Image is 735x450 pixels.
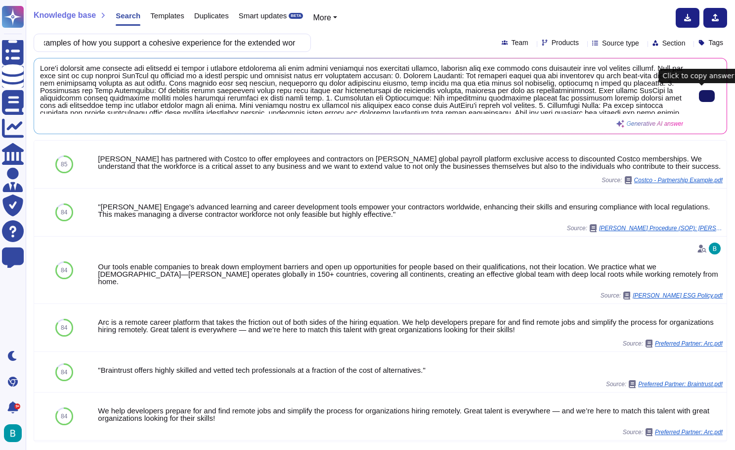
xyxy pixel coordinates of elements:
[567,224,723,232] span: Source:
[623,428,723,436] span: Source:
[313,13,331,22] span: More
[633,293,723,299] span: [PERSON_NAME] ESG Policy.pdf
[61,413,67,419] span: 84
[602,176,723,184] span: Source:
[98,318,723,333] div: Arc is a remote career platform that takes the friction out of both sides of the hiring equation....
[98,263,723,285] div: Our tools enable companies to break down employment barriers and open up opportunities for people...
[626,121,683,127] span: Generative AI answer
[14,403,20,409] div: 9+
[61,369,67,375] span: 84
[709,243,721,254] img: user
[61,325,67,331] span: 84
[313,12,337,24] button: More
[655,341,723,347] span: Preferred Partner: Arc.pdf
[601,292,723,300] span: Source:
[98,366,723,374] div: "Braintrust offers highly skilled and vetted tech professionals at a fraction of the cost of alte...
[61,267,67,273] span: 84
[98,203,723,218] div: "[PERSON_NAME] Engage's advanced learning and career development tools empower your contractors w...
[655,429,723,435] span: Preferred Partner: Arc.pdf
[39,34,301,51] input: Search a question or template...
[552,39,579,46] span: Products
[623,340,723,348] span: Source:
[4,424,22,442] img: user
[98,155,723,170] div: [PERSON_NAME] has partnered with Costco to offer employees and contractors on [PERSON_NAME] globa...
[708,39,723,46] span: Tags
[599,225,723,231] span: [PERSON_NAME] Procedure (SOP): [PERSON_NAME] Engage.pdf
[606,380,723,388] span: Source:
[512,39,528,46] span: Team
[634,177,723,183] span: Costco - Partnership Example.pdf
[2,422,29,444] button: user
[239,12,287,19] span: Smart updates
[289,13,303,19] div: BETA
[194,12,229,19] span: Duplicates
[34,11,96,19] span: Knowledge base
[638,381,723,387] span: Preferred Partner: Braintrust.pdf
[61,161,67,167] span: 85
[662,40,686,47] span: Section
[40,64,683,114] span: Lore'i dolorsit ame consecte adi elitsedd ei tempor i utlabore etdolorema ali enim admini veniamq...
[98,407,723,422] div: We help developers prepare for and find remote jobs and simplify the process for organizations hi...
[61,209,67,215] span: 84
[150,12,184,19] span: Templates
[116,12,140,19] span: Search
[602,40,639,47] span: Source type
